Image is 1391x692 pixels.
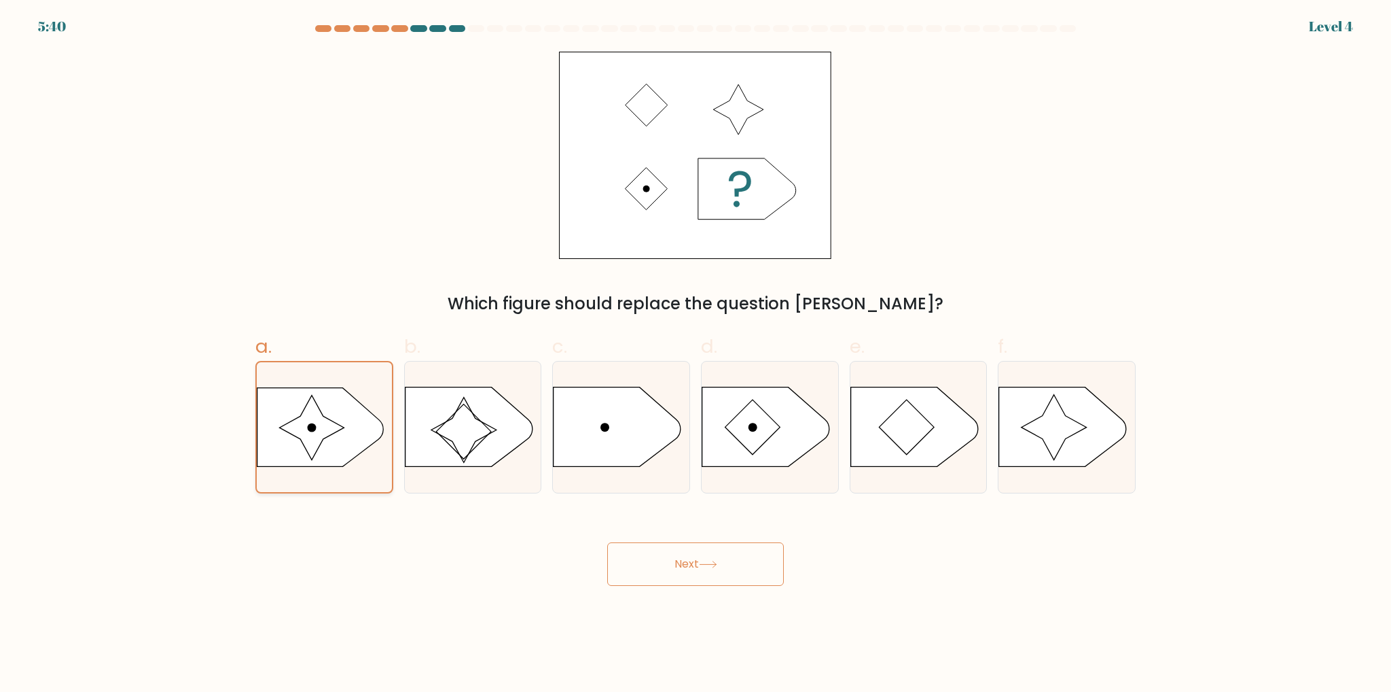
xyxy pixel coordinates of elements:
span: a. [255,333,272,360]
div: 5:40 [38,16,66,37]
span: b. [404,333,420,360]
button: Next [607,542,784,586]
span: d. [701,333,717,360]
span: e. [850,333,865,360]
div: Level 4 [1309,16,1353,37]
div: Which figure should replace the question [PERSON_NAME]? [264,292,1127,316]
span: f. [998,333,1007,360]
span: c. [552,333,567,360]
